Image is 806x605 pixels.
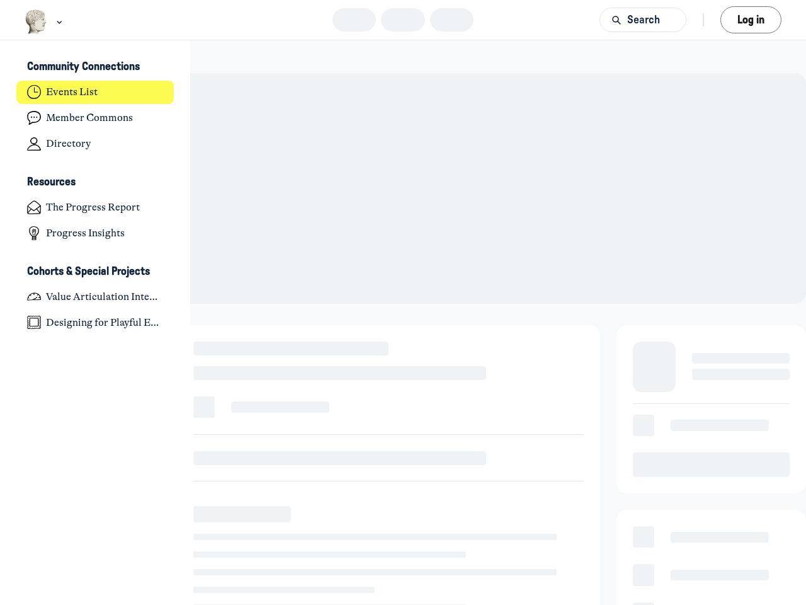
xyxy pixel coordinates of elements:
h4: Progress Insights [46,227,125,239]
img: Museums as Progress logo [25,9,48,34]
button: Cohorts & Special ProjectsCollapse space [16,261,174,282]
h4: Value Articulation Intensive (Cultural Leadership Lab) [46,291,163,303]
button: Community ConnectionsCollapse space [16,57,174,78]
a: Directory [16,132,174,156]
a: Progress Insights [16,222,174,245]
a: Events List [16,81,174,104]
a: The Progress Report [16,196,174,219]
a: Value Articulation Intensive (Cultural Leadership Lab) [16,285,174,308]
h4: Designing for Playful Engagement [46,316,163,329]
a: Designing for Playful Engagement [16,311,174,334]
button: Search [599,8,686,32]
h4: Member Commons [46,112,133,124]
button: ResourcesCollapse space [16,172,174,193]
button: Museums as Progress logo [25,8,65,35]
h3: Cohorts & Special Projects [27,265,150,279]
a: Member Commons [16,107,174,130]
h3: Resources [27,176,76,189]
h4: The Progress Report [46,201,140,214]
h4: Events List [46,86,98,98]
button: Log in [720,6,781,33]
h3: Community Connections [27,60,140,74]
h4: Directory [46,137,91,150]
